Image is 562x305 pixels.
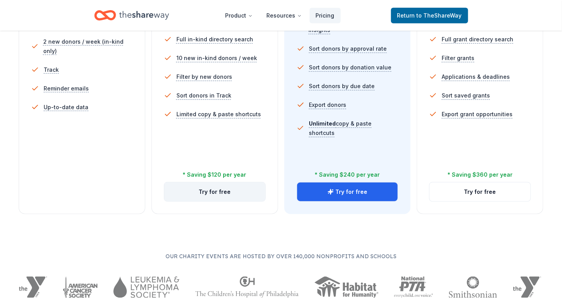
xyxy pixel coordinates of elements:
button: Product [219,8,259,23]
a: Pricing [310,8,341,23]
img: Habitat for Humanity [314,277,379,298]
span: Reminder emails [44,84,89,93]
span: Sort donors by approval rate [309,44,387,53]
span: 10 new in-kind donors / week [176,53,257,63]
img: Leukemia & Lymphoma Society [113,277,179,298]
span: Unlimited [309,120,336,127]
span: 2 new donors / week (in-kind only) [43,37,133,56]
div: * Saving $120 per year [183,170,247,179]
span: Sort donors by donation value [309,63,392,72]
nav: Main [219,6,341,25]
span: Limited copy & paste shortcuts [176,110,261,119]
span: Export grant opportunities [442,110,513,119]
img: YMCA [513,277,541,298]
button: Try for free [430,183,530,201]
span: Sort saved grants [442,91,490,100]
span: Return [397,11,462,20]
div: * Saving $360 per year [447,170,513,179]
button: Try for free [297,183,398,201]
span: Filter grants [442,53,474,63]
span: Up-to-date data [44,103,88,112]
span: Export donors [309,100,347,110]
span: Sort donors by due date [309,82,375,91]
div: * Saving $240 per year [315,170,380,179]
span: to TheShareWay [417,12,462,19]
span: Full grant directory search [442,35,513,44]
button: Try for free [164,183,265,201]
img: YMCA [19,277,47,298]
span: Applications & deadlines [442,72,510,82]
img: National PTA [394,277,433,298]
span: Track [44,65,59,74]
span: Sort donors in Track [176,91,231,100]
img: American Cancer Society [63,277,98,298]
span: Full in-kind directory search [176,35,253,44]
button: Resources [261,8,308,23]
img: Smithsonian [449,277,497,298]
img: The Children's Hospital of Philadelphia [195,277,299,298]
a: Returnto TheShareWay [391,8,468,23]
span: copy & paste shortcuts [309,120,372,136]
span: Filter by new donors [176,72,232,82]
p: Our charity events are hosted by over 140,000 nonprofits and schools [19,252,543,261]
a: Home [94,6,169,25]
